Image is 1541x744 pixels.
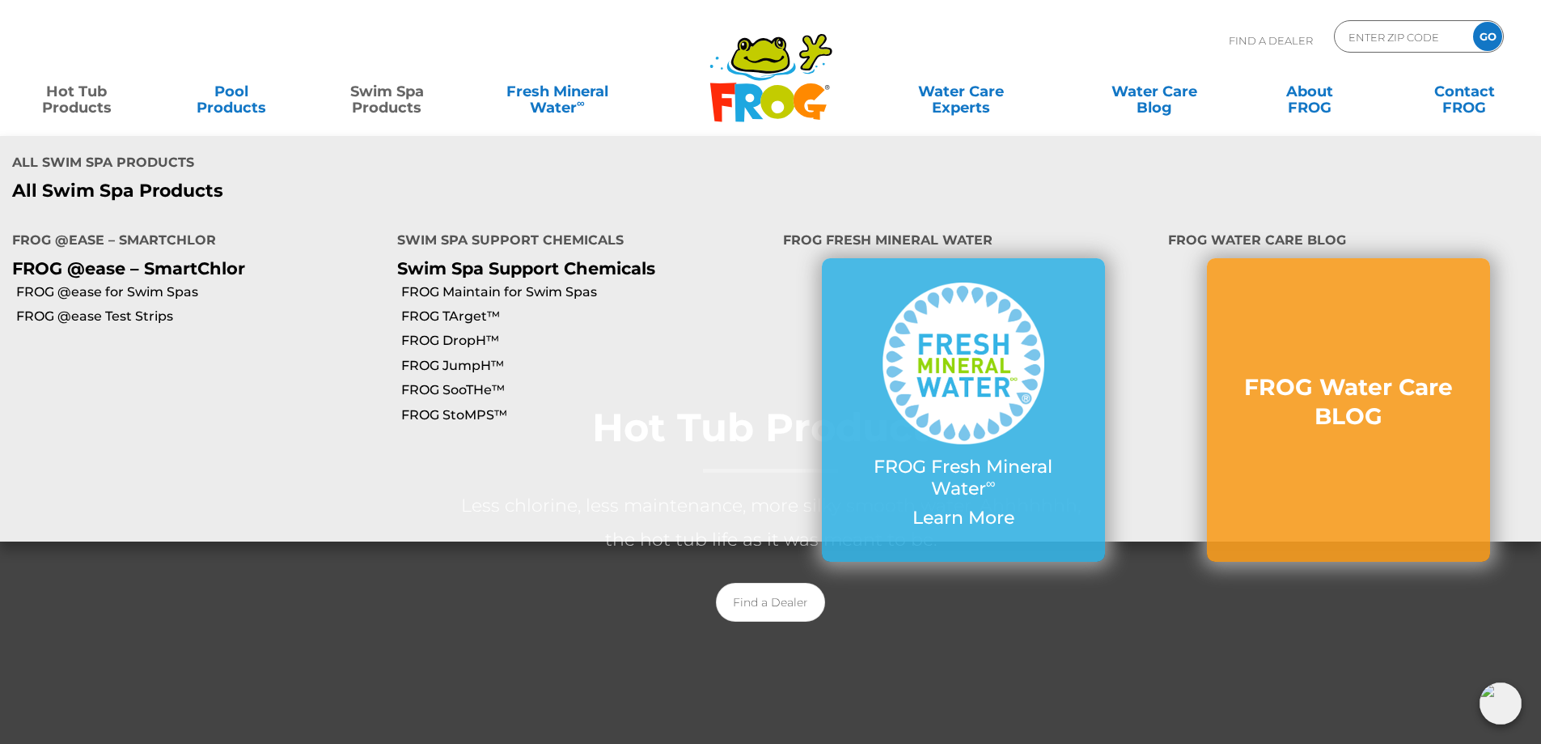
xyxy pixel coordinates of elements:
[854,457,1073,500] p: FROG Fresh Mineral Water
[16,308,385,325] a: FROG @ease Test Strips
[401,332,770,350] a: FROG DropH™
[397,258,655,278] a: Swim Spa Support Chemicals
[327,75,447,108] a: Swim SpaProducts
[1347,25,1456,49] input: Zip Code Form
[397,226,758,258] h4: Swim Spa Support Chemicals
[1239,372,1458,432] h3: FROG Water Care BLOG
[12,148,759,181] h4: All Swim Spa Products
[12,181,759,202] a: All Swim Spa Products
[986,475,996,491] sup: ∞
[481,75,633,108] a: Fresh MineralWater∞
[1404,75,1525,108] a: ContactFROG
[12,258,373,278] p: FROG @ease – SmartChlor
[1168,226,1529,258] h4: FROG Water Care BLOG
[401,406,770,424] a: FROG StoMPS™
[16,75,137,108] a: Hot TubProducts
[1229,20,1313,61] p: Find A Dealer
[16,283,385,301] a: FROG @ease for Swim Spas
[1473,22,1502,51] input: GO
[1480,682,1522,725] img: openIcon
[401,308,770,325] a: FROG TArget™
[854,283,1073,537] a: FROG Fresh Mineral Water∞ Learn More
[1094,75,1214,108] a: Water CareBlog
[783,226,1144,258] h4: FROG Fresh Mineral Water
[1239,372,1458,448] a: FROG Water Care BLOG
[577,96,585,109] sup: ∞
[863,75,1059,108] a: Water CareExperts
[401,283,770,301] a: FROG Maintain for Swim Spas
[716,583,825,622] a: Find a Dealer
[401,381,770,399] a: FROG SooTHe™
[12,226,373,258] h4: FROG @ease – SmartChlor
[401,357,770,375] a: FROG JumpH™
[1249,75,1370,108] a: AboutFROG
[854,508,1073,529] p: Learn More
[171,75,292,108] a: PoolProducts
